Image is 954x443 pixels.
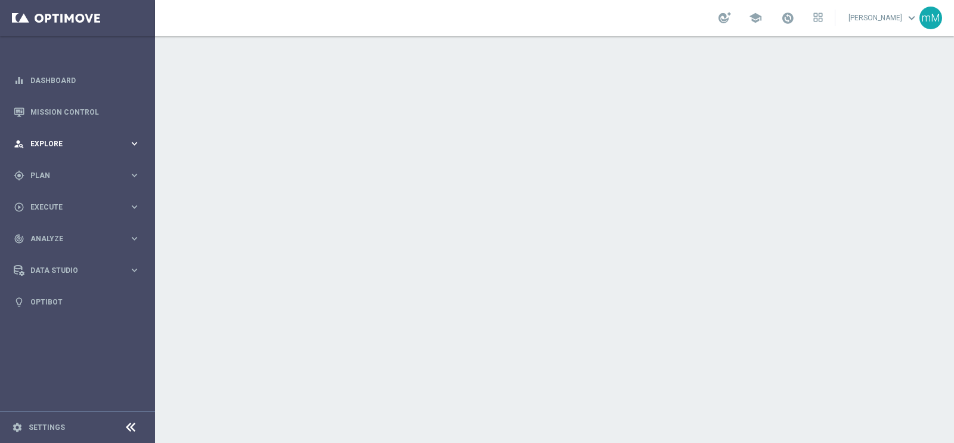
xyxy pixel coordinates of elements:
button: track_changes Analyze keyboard_arrow_right [13,234,141,244]
span: school [749,11,762,24]
i: track_changes [14,233,24,244]
i: keyboard_arrow_right [129,264,140,276]
span: keyboard_arrow_down [905,11,918,24]
div: Analyze [14,233,129,244]
button: play_circle_outline Execute keyboard_arrow_right [13,202,141,212]
div: Dashboard [14,64,140,96]
i: equalizer [14,75,24,86]
i: keyboard_arrow_right [129,233,140,244]
button: person_search Explore keyboard_arrow_right [13,139,141,149]
div: Explore [14,139,129,149]
span: Analyze [30,235,129,242]
div: Mission Control [14,96,140,128]
a: [PERSON_NAME]keyboard_arrow_down [847,9,919,27]
i: keyboard_arrow_right [129,138,140,149]
button: Data Studio keyboard_arrow_right [13,266,141,275]
i: keyboard_arrow_right [129,201,140,213]
a: Optibot [30,286,140,318]
span: Execute [30,204,129,211]
span: Explore [30,140,129,147]
i: lightbulb [14,297,24,307]
div: Plan [14,170,129,181]
button: Mission Control [13,107,141,117]
i: play_circle_outline [14,202,24,213]
div: mM [919,7,942,29]
button: equalizer Dashboard [13,76,141,85]
i: gps_fixed [14,170,24,181]
div: Execute [14,202,129,213]
span: Plan [30,172,129,179]
a: Mission Control [30,96,140,128]
button: gps_fixed Plan keyboard_arrow_right [13,171,141,180]
i: person_search [14,139,24,149]
div: Data Studio [14,265,129,276]
span: Data Studio [30,267,129,274]
i: settings [12,422,23,433]
div: Optibot [14,286,140,318]
i: keyboard_arrow_right [129,170,140,181]
a: Dashboard [30,64,140,96]
button: lightbulb Optibot [13,297,141,307]
a: Settings [29,424,65,431]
